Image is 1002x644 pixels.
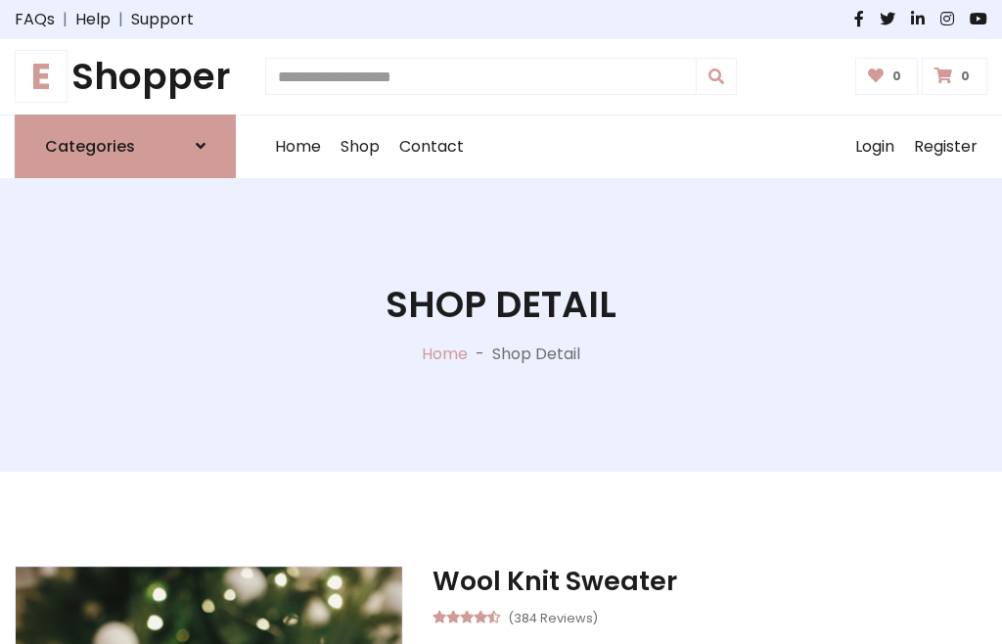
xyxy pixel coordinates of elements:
[331,115,389,178] a: Shop
[904,115,987,178] a: Register
[508,605,598,628] small: (384 Reviews)
[922,58,987,95] a: 0
[492,343,580,366] p: Shop Detail
[468,343,492,366] p: -
[45,137,135,156] h6: Categories
[386,283,616,327] h1: Shop Detail
[15,55,236,99] h1: Shopper
[15,8,55,31] a: FAQs
[55,8,75,31] span: |
[433,566,987,597] h3: Wool Knit Sweater
[389,115,474,178] a: Contact
[75,8,111,31] a: Help
[15,115,236,178] a: Categories
[888,68,906,85] span: 0
[15,50,68,103] span: E
[111,8,131,31] span: |
[956,68,975,85] span: 0
[855,58,919,95] a: 0
[131,8,194,31] a: Support
[845,115,904,178] a: Login
[15,55,236,99] a: EShopper
[422,343,468,365] a: Home
[265,115,331,178] a: Home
